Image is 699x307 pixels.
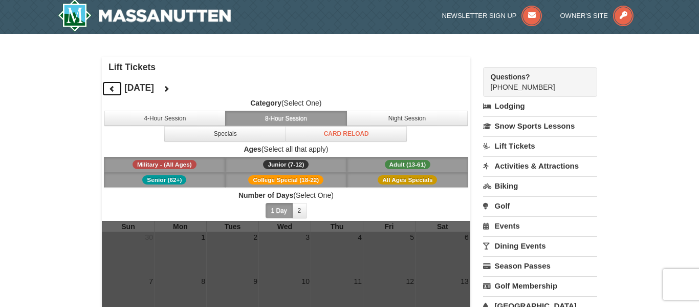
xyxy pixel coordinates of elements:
label: (Select all that apply) [102,144,470,154]
span: Senior (62+) [142,175,186,185]
button: Junior (7-12) [225,157,347,172]
span: Military - (All Ages) [133,160,196,169]
button: Military - (All Ages) [104,157,226,172]
strong: Category [250,99,281,107]
button: 4-Hour Session [104,111,226,126]
span: Adult (13-61) [385,160,431,169]
button: Specials [164,126,286,141]
a: Biking [483,176,597,195]
button: 2 [292,203,307,218]
span: [PHONE_NUMBER] [491,72,579,91]
a: Activities & Attractions [483,156,597,175]
span: College Special (18-22) [248,175,323,185]
button: 8-Hour Session [225,111,347,126]
a: Lift Tickets [483,136,597,155]
a: Newsletter Sign Up [442,12,542,19]
button: 1 Day [266,203,293,218]
strong: Number of Days [238,191,293,199]
a: Snow Sports Lessons [483,116,597,135]
a: Season Passes [483,256,597,275]
strong: Questions? [491,73,530,81]
span: Newsletter Sign Up [442,12,517,19]
a: Owner's Site [560,12,634,19]
span: All Ages Specials [378,175,437,185]
button: College Special (18-22) [225,172,347,188]
a: Events [483,216,597,235]
a: Golf [483,196,597,215]
strong: Ages [244,145,261,153]
button: Senior (62+) [104,172,226,188]
a: Dining Events [483,236,597,255]
label: (Select One) [102,190,470,200]
a: Lodging [483,97,597,115]
label: (Select One) [102,98,470,108]
span: Owner's Site [560,12,608,19]
h4: Lift Tickets [108,62,470,72]
button: Card Reload [286,126,407,141]
button: All Ages Specials [347,172,469,188]
button: Night Session [346,111,468,126]
span: Junior (7-12) [263,160,309,169]
a: Golf Membership [483,276,597,295]
h4: [DATE] [124,83,154,93]
button: Adult (13-61) [347,157,469,172]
